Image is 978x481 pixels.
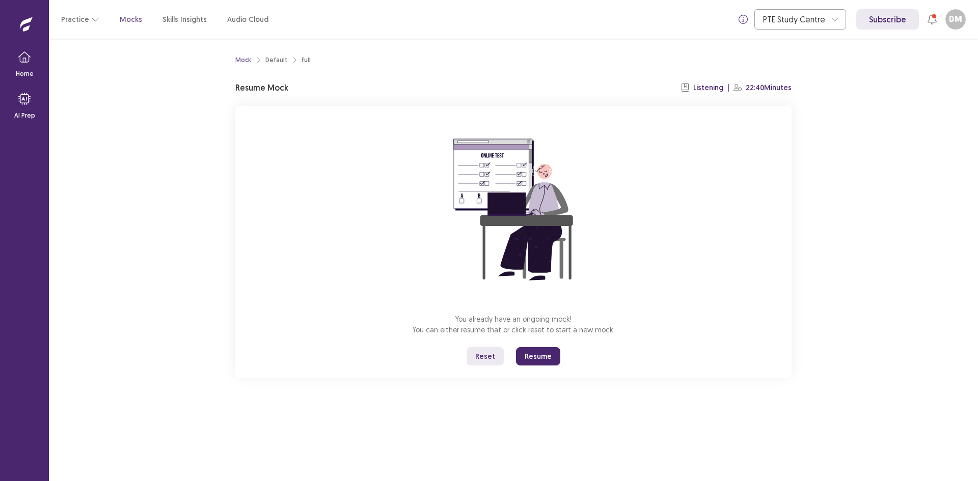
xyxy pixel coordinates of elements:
p: You already have an ongoing mock! You can either resume that or click reset to start a new mock. [413,314,615,335]
a: Audio Cloud [227,14,268,25]
button: DM [945,9,966,30]
p: 22:40 Minutes [746,82,792,93]
p: Home [16,69,34,78]
a: Subscribe [856,9,919,30]
p: Listening [693,82,723,93]
a: Mocks [120,14,142,25]
button: Practice [61,10,99,29]
button: Resume [516,347,560,365]
button: info [734,10,752,29]
p: Resume Mock [235,81,288,94]
nav: breadcrumb [235,55,311,65]
button: Reset [467,347,504,365]
a: Skills Insights [162,14,207,25]
div: Full [302,55,311,65]
img: attend-mock [422,118,605,301]
p: AI Prep [14,111,35,120]
div: PTE Study Centre [763,10,826,29]
a: Mock [235,55,251,65]
div: Default [265,55,287,65]
p: | [727,82,729,93]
